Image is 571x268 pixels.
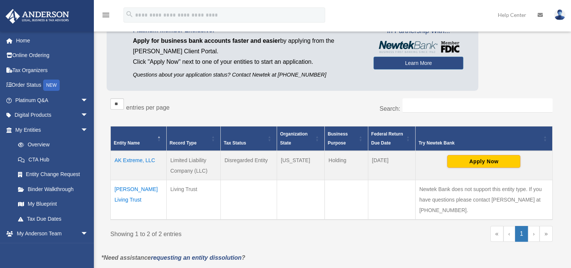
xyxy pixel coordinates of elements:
a: My Anderson Teamarrow_drop_down [5,226,99,241]
img: User Pic [554,9,565,20]
i: menu [101,11,110,20]
td: Holding [325,151,368,180]
div: Try Newtek Bank [419,139,541,148]
span: arrow_drop_down [81,241,96,256]
span: Entity Name [114,140,140,146]
a: Binder Walkthrough [11,182,96,197]
td: Disregarded Entity [220,151,277,180]
a: menu [101,13,110,20]
span: arrow_drop_down [81,93,96,108]
td: Living Trust [166,180,220,220]
a: Learn More [374,57,463,69]
a: Order StatusNEW [5,78,99,93]
a: My Entitiesarrow_drop_down [5,122,96,137]
a: Online Ordering [5,48,99,63]
em: *Need assistance ? [101,254,245,261]
a: CTA Hub [11,152,96,167]
a: First [490,226,503,242]
a: 1 [515,226,528,242]
label: Search: [380,105,400,112]
td: [PERSON_NAME] Living Trust [111,180,167,220]
p: by applying from the [PERSON_NAME] Client Portal. [133,36,362,57]
a: Tax Organizers [5,63,99,78]
th: Try Newtek Bank : Activate to sort [415,126,552,151]
label: entries per page [126,104,170,111]
td: [US_STATE] [277,151,324,180]
a: Entity Change Request [11,167,96,182]
div: NEW [43,80,60,91]
img: NewtekBankLogoSM.png [377,41,460,53]
button: Apply Now [447,155,520,168]
span: Business Purpose [328,131,348,146]
span: arrow_drop_down [81,122,96,138]
td: Newtek Bank does not support this entity type. If you have questions please contact [PERSON_NAME]... [415,180,552,220]
div: Showing 1 to 2 of 2 entries [110,226,326,239]
a: Previous [503,226,515,242]
th: Tax Status: Activate to sort [220,126,277,151]
span: Apply for business bank accounts faster and easier [133,38,280,44]
span: Federal Return Due Date [371,131,403,146]
th: Organization State: Activate to sort [277,126,324,151]
i: search [125,10,134,18]
span: Tax Status [224,140,246,146]
span: Record Type [170,140,197,146]
a: Digital Productsarrow_drop_down [5,108,99,123]
a: My Blueprint [11,197,96,212]
p: Questions about your application status? Contact Newtek at [PHONE_NUMBER] [133,70,362,80]
td: [DATE] [368,151,415,180]
p: Click "Apply Now" next to one of your entities to start an application. [133,57,362,67]
th: Record Type: Activate to sort [166,126,220,151]
span: arrow_drop_down [81,108,96,123]
td: AK Extreme, LLC [111,151,167,180]
span: arrow_drop_down [81,226,96,242]
a: Overview [11,137,92,152]
a: Tax Due Dates [11,211,96,226]
a: requesting an entity dissolution [151,254,242,261]
a: Next [528,226,539,242]
a: Platinum Q&Aarrow_drop_down [5,93,99,108]
td: Limited Liability Company (LLC) [166,151,220,180]
th: Entity Name: Activate to invert sorting [111,126,167,151]
img: Anderson Advisors Platinum Portal [3,9,71,24]
a: My Documentsarrow_drop_down [5,241,99,256]
a: Last [539,226,553,242]
a: Home [5,33,99,48]
th: Federal Return Due Date: Activate to sort [368,126,415,151]
th: Business Purpose: Activate to sort [325,126,368,151]
span: Organization State [280,131,307,146]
